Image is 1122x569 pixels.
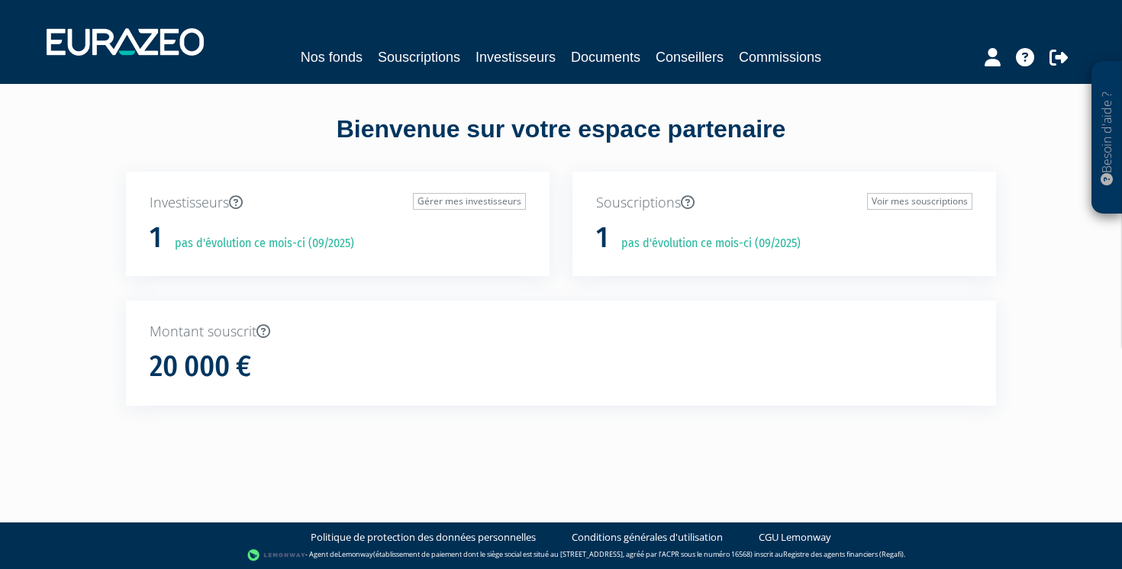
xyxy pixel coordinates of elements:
div: Bienvenue sur votre espace partenaire [114,112,1008,172]
a: Conditions générales d'utilisation [572,530,723,545]
a: Nos fonds [301,47,363,68]
h1: 1 [596,222,608,254]
a: CGU Lemonway [759,530,831,545]
p: Besoin d'aide ? [1098,69,1116,207]
a: Investisseurs [476,47,556,68]
a: Commissions [739,47,821,68]
h1: 20 000 € [150,351,251,383]
div: - Agent de (établissement de paiement dont le siège social est situé au [STREET_ADDRESS], agréé p... [15,548,1107,563]
p: pas d'évolution ce mois-ci (09/2025) [611,235,801,252]
p: Souscriptions [596,193,972,213]
p: Montant souscrit [150,322,972,342]
img: logo-lemonway.png [247,548,306,563]
a: Lemonway [338,549,373,559]
a: Registre des agents financiers (Regafi) [783,549,904,559]
p: pas d'évolution ce mois-ci (09/2025) [164,235,354,252]
a: Gérer mes investisseurs [413,193,526,210]
a: Politique de protection des données personnelles [311,530,536,545]
h1: 1 [150,222,162,254]
a: Documents [571,47,640,68]
a: Voir mes souscriptions [867,193,972,210]
a: Souscriptions [378,47,460,68]
img: 1732889491-logotype_eurazeo_blanc_rvb.png [47,28,204,56]
a: Conseillers [656,47,724,68]
p: Investisseurs [150,193,526,213]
